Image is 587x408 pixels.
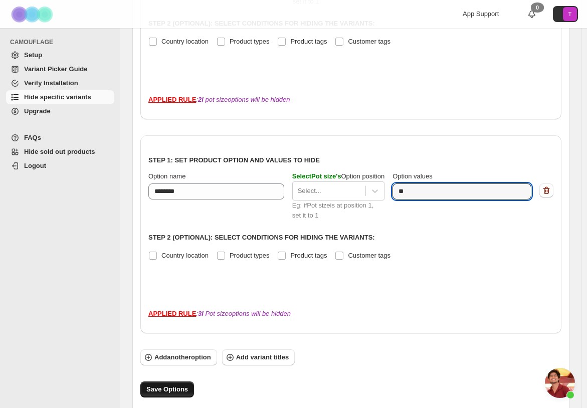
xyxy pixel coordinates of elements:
span: CAMOUFLAGE [10,38,115,46]
span: App Support [463,10,499,18]
span: Variant Picker Guide [24,65,87,73]
p: Step 1: Set product option and values to hide [148,155,553,165]
span: Hide specific variants [24,93,91,101]
img: Camouflage [8,1,58,28]
a: 0 [527,9,537,19]
a: Hide sold out products [6,145,114,159]
div: : pot size options will be hidden [148,95,553,105]
span: Country location [161,38,209,45]
span: Product tags [290,252,327,259]
div: : Pot size options will be hidden [148,309,553,319]
div: Open chat [545,368,575,398]
span: Option position [292,172,385,180]
p: Step 2 (Optional): Select conditions for hiding the variants: [148,233,553,243]
span: Product tags [290,38,327,45]
a: Hide specific variants [6,90,114,104]
span: Upgrade [24,107,51,115]
span: Save Options [146,384,188,394]
span: Customer tags [348,252,390,259]
button: Save Options [140,381,194,397]
span: Add variant titles [236,352,289,362]
button: Add variant titles [222,349,295,365]
button: Addanotheroption [140,349,217,365]
span: Product types [230,252,270,259]
b: 3i [198,310,204,317]
a: FAQs [6,131,114,145]
span: Verify Installation [24,79,78,87]
span: Customer tags [348,38,390,45]
a: Setup [6,48,114,62]
span: Logout [24,162,46,169]
a: Logout [6,159,114,173]
span: FAQs [24,134,41,141]
span: Product types [230,38,270,45]
text: T [568,11,572,17]
div: 0 [531,3,544,13]
button: Avatar with initials T [553,6,578,22]
a: Upgrade [6,104,114,118]
span: Option values [393,172,433,180]
b: 2i [198,96,204,103]
span: Setup [24,51,42,59]
strong: APPLIED RULE [148,96,196,103]
a: Variant Picker Guide [6,62,114,76]
a: Verify Installation [6,76,114,90]
span: Hide sold out products [24,148,95,155]
span: Country location [161,252,209,259]
span: Option name [148,172,185,180]
span: Avatar with initials T [563,7,577,21]
span: Add another option [154,352,211,362]
strong: APPLIED RULE [148,310,196,317]
div: Eg: if Pot size is at position 1, set it to 1 [292,200,385,221]
span: Select Pot size 's [292,172,341,180]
